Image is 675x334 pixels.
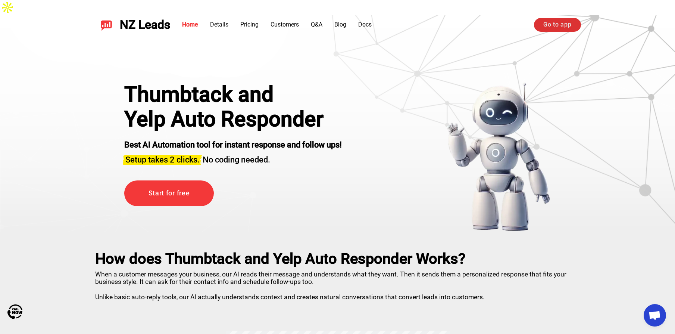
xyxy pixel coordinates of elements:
a: Details [210,21,228,28]
div: Open chat [644,304,666,327]
span: Setup takes 2 clicks. [125,155,200,164]
img: Call Now [7,304,22,319]
a: Customers [271,21,299,28]
a: Q&A [311,21,322,28]
a: Go to app [534,18,581,31]
a: Docs [358,21,372,28]
strong: Best AI Automation tool for instant response and follow ups! [124,140,342,149]
a: Home [182,21,198,28]
img: yelp bot [447,82,551,232]
img: NZ Leads logo [100,19,112,31]
div: Thumbtack and [124,82,342,107]
a: Pricing [240,21,259,28]
a: Start for free [124,180,214,206]
h3: No coding needed. [124,151,342,166]
h1: Yelp Auto Responder [124,107,342,132]
span: NZ Leads [120,18,170,32]
a: Blog [334,21,346,28]
h2: How does Thumbtack and Yelp Auto Responder Works? [95,250,580,267]
p: When a customer messages your business, our AI reads their message and understands what they want... [95,267,580,301]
